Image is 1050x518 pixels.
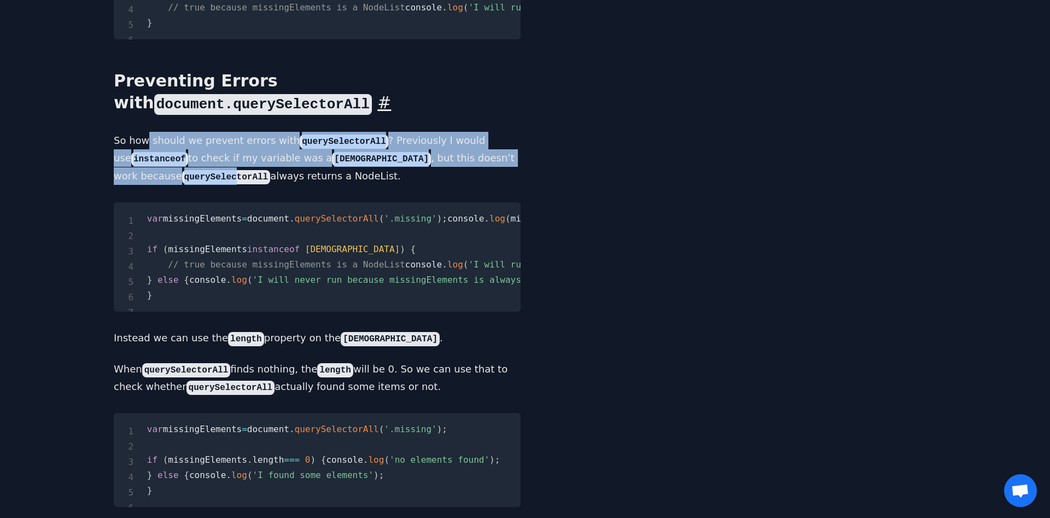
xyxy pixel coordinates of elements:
span: [DEMOGRAPHIC_DATA] [305,244,400,254]
code: [DEMOGRAPHIC_DATA] [332,152,431,166]
span: . [247,455,253,465]
span: . [289,424,295,434]
span: else [157,470,179,480]
span: = [242,424,247,434]
span: . [484,213,489,224]
span: ( [379,213,384,224]
span: . [363,455,369,465]
span: '.missing' [384,213,436,224]
span: if [147,455,157,465]
span: // true because missingElements is a NodeList [168,2,405,13]
span: ( [247,275,253,285]
a: # [377,93,391,112]
span: ( [384,455,389,465]
span: querySelectorAll [295,424,379,434]
span: 'I will run' [468,259,532,270]
span: ( [463,2,469,13]
span: { [410,244,416,254]
span: // true because missingElements is a NodeList [168,259,405,270]
span: { [321,455,326,465]
span: } [147,18,153,28]
span: . [226,470,231,480]
p: So how should we prevent errors with ? Previously I would use to check if my variable was a , but... [114,132,521,185]
span: } [147,485,153,496]
span: ; [442,424,447,434]
p: When finds nothing, the will be 0. So we can use that to check whether actually found some items ... [114,360,521,396]
span: ( [163,455,168,465]
span: ) [374,470,379,480]
span: 'no elements found' [389,455,489,465]
span: ( [247,470,253,480]
span: } [147,470,153,480]
span: log [368,455,384,465]
span: 'I will never run because missingElements is always a NodeList' [253,275,585,285]
span: { [184,470,189,480]
span: ) [400,244,405,254]
span: ( [463,259,469,270]
span: if [147,244,157,254]
h2: Preventing Errors with [114,70,521,114]
span: 'I will run' [468,2,532,13]
span: . [442,2,447,13]
code: length [317,363,353,377]
span: 'I found some elements' [253,470,374,480]
span: var [147,213,163,224]
span: log [489,213,505,224]
code: querySelectorAll [142,363,231,377]
a: Open chat [1004,474,1037,507]
span: . [226,275,231,285]
span: 0 [305,455,311,465]
code: querySelectorAll [182,170,271,184]
span: querySelectorAll [295,213,379,224]
span: ) [489,455,495,465]
span: log [447,2,463,13]
p: Instead we can use the property on the . [114,329,521,347]
span: else [157,275,179,285]
span: } [147,275,153,285]
code: missingElements document missingElements length console console [147,424,500,496]
span: instanceof [247,244,300,254]
span: ; [379,470,384,480]
span: ; [442,213,447,224]
span: ) [437,213,442,224]
span: var [147,424,163,434]
span: ; [495,455,500,465]
span: ) [310,455,316,465]
span: } [147,290,153,300]
span: ( [163,244,168,254]
span: . [442,259,447,270]
span: '.missing' [384,424,436,434]
span: log [231,470,247,480]
span: ) [437,424,442,434]
code: querySelectorAll [300,135,388,149]
span: . [289,213,295,224]
code: instanceof [131,152,188,166]
span: === [284,455,300,465]
code: document.querySelectorAll [154,94,372,115]
code: [DEMOGRAPHIC_DATA] [341,332,440,346]
span: ( [379,424,384,434]
code: querySelectorAll [186,381,275,395]
span: = [242,213,247,224]
code: length [228,332,264,346]
span: { [184,275,189,285]
span: log [231,275,247,285]
code: missingElements document console missingElements missingElements console console [147,213,674,300]
span: log [447,259,463,270]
